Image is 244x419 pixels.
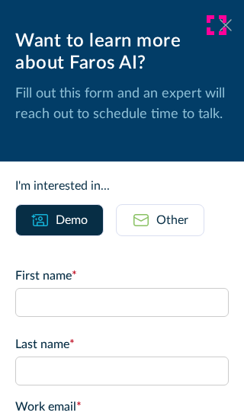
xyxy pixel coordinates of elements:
p: Fill out this form and an expert will reach out to schedule time to talk. [15,84,229,125]
div: I'm interested in... [15,177,229,195]
div: Other [156,211,188,229]
div: Demo [56,211,88,229]
label: First name [15,267,229,285]
div: Want to learn more about Faros AI? [15,30,229,75]
label: Last name [15,335,229,353]
label: Work email [15,398,229,416]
